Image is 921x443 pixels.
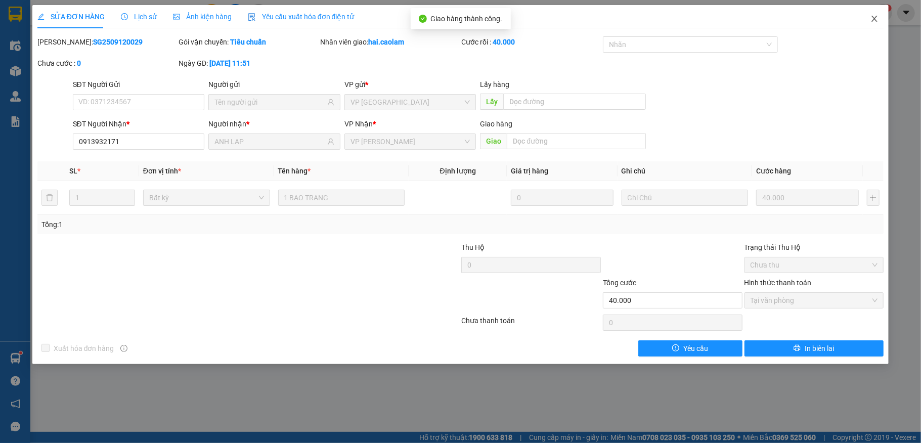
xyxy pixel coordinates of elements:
span: Định lượng [440,167,476,175]
div: Chưa thanh toán [460,315,602,333]
b: [PERSON_NAME] [13,65,57,113]
button: exclamation-circleYêu cầu [638,340,742,357]
b: Tiêu chuẩn [230,38,266,46]
span: Lịch sử [121,13,157,21]
span: Cước hàng [756,167,791,175]
span: VP Sài Gòn [350,95,470,110]
span: Tổng cước [603,279,636,287]
span: In biên lai [805,343,834,354]
div: Ngày GD: [179,58,318,69]
div: VP gửi [344,79,476,90]
span: info-circle [120,345,127,352]
th: Ghi chú [618,161,753,181]
button: printerIn biên lai [744,340,884,357]
b: 40.000 [493,38,515,46]
span: check-circle [419,15,427,23]
span: close [870,15,879,23]
div: Người nhận [208,118,340,129]
div: Chưa cước : [37,58,177,69]
label: Hình thức thanh toán [744,279,812,287]
div: SĐT Người Nhận [73,118,205,129]
span: Giá trị hàng [511,167,548,175]
b: [DATE] 11:51 [209,59,250,67]
input: 0 [756,190,858,206]
button: delete [41,190,58,206]
b: BIÊN NHẬN GỬI HÀNG HÓA [65,15,97,97]
span: Giao hàng [480,120,512,128]
span: exclamation-circle [672,344,679,352]
span: SL [69,167,77,175]
span: picture [173,13,180,20]
span: Lấy [480,94,503,110]
span: Ảnh kiện hàng [173,13,232,21]
span: Bất kỳ [149,190,264,205]
b: 0 [77,59,81,67]
span: Yêu cầu xuất hóa đơn điện tử [248,13,355,21]
button: Close [860,5,889,33]
div: Tổng: 1 [41,219,356,230]
span: Giao [480,133,507,149]
div: [PERSON_NAME]: [37,36,177,48]
b: SG2509120029 [93,38,143,46]
input: Dọc đường [507,133,646,149]
span: VP Phan Thiết [350,134,470,149]
input: VD: Bàn, Ghế [278,190,405,206]
b: hai.caolam [368,38,404,46]
span: VP Nhận [344,120,373,128]
img: icon [248,13,256,21]
input: Dọc đường [503,94,646,110]
span: Tên hàng [278,167,311,175]
span: Chưa thu [751,257,878,273]
span: printer [794,344,801,352]
span: Tại văn phòng [751,293,878,308]
span: SỬA ĐƠN HÀNG [37,13,105,21]
b: [DOMAIN_NAME] [85,38,139,47]
div: Cước rồi : [461,36,601,48]
input: 0 [511,190,613,206]
div: Trạng thái Thu Hộ [744,242,884,253]
input: Ghi Chú [622,190,749,206]
span: user [327,99,334,106]
img: logo.jpg [110,13,134,37]
div: Nhân viên giao: [320,36,460,48]
div: Người gửi [208,79,340,90]
span: Lấy hàng [480,80,509,88]
button: plus [867,190,880,206]
span: clock-circle [121,13,128,20]
span: user [327,138,334,145]
span: Xuất hóa đơn hàng [50,343,118,354]
li: (c) 2017 [85,48,139,61]
input: Tên người nhận [214,136,325,147]
input: Tên người gửi [214,97,325,108]
span: Đơn vị tính [143,167,181,175]
span: Giao hàng thành công. [431,15,503,23]
div: SĐT Người Gửi [73,79,205,90]
div: Gói vận chuyển: [179,36,318,48]
span: Yêu cầu [683,343,708,354]
span: edit [37,13,45,20]
span: Thu Hộ [461,243,485,251]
